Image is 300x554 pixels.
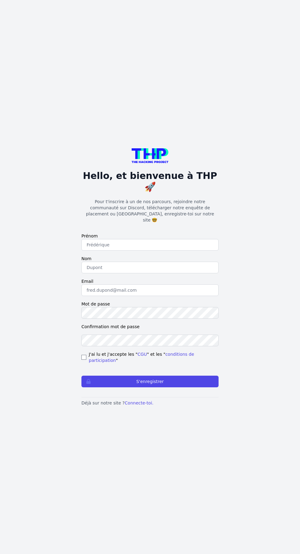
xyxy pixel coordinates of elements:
[132,148,168,163] img: logo
[137,352,147,357] a: CGU
[81,400,219,406] p: Déjà sur notre site ?
[81,376,219,387] button: S'enregistrer
[81,324,219,330] label: Confirmation mot de passe
[89,352,194,363] a: conditions de participation
[89,351,219,363] span: J'ai lu et j'accepte les " " et les " "
[81,278,219,284] label: Email
[81,256,219,262] label: Nom
[81,262,219,273] input: Dupont
[125,400,153,405] a: Connecte-toi.
[81,284,219,296] input: fred.dupond@mail.com
[81,199,219,223] p: Pour t'inscrire à un de nos parcours, rejoindre notre communauté sur Discord, télécharger notre e...
[81,301,219,307] label: Mot de passe
[81,170,219,192] h1: Hello, et bienvenue à THP 🚀
[81,239,219,251] input: Frédérique
[81,233,219,239] label: Prénom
